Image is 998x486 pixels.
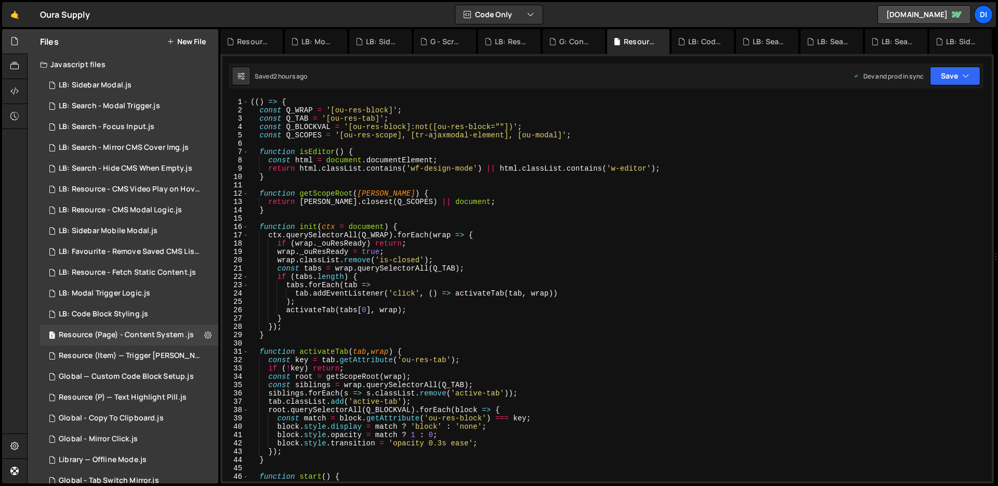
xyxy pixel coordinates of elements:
div: 29 [222,331,249,339]
div: 14937/44593.js [40,221,218,241]
div: 18 [222,239,249,248]
div: G: Conditional Element Visibility.js [559,36,593,47]
div: LB: Favourite - Remove Saved CMS List.js [59,247,202,257]
div: 1 [222,98,249,106]
div: 14937/45352.js [40,75,218,96]
div: 12 [222,189,249,198]
div: Resource (Item) — Load Dynamic Modal (AJAX).css [237,36,270,47]
a: [DOMAIN_NAME] [877,5,971,24]
div: 35 [222,381,249,389]
div: 14 [222,206,249,214]
div: 31 [222,348,249,356]
div: LB: Resource - CMS Video Play on Hover.js [59,185,202,194]
div: Resource (Page) - Content System .js [624,36,657,47]
div: 14937/38910.js [40,200,218,221]
div: 8 [222,156,249,164]
div: 24 [222,289,249,298]
div: 16 [222,223,249,231]
span: 1 [49,332,55,340]
div: 38 [222,406,249,414]
div: LB: Sidebar Modal.js [946,36,979,47]
div: 7 [222,148,249,156]
div: 14937/43515.js [40,346,222,366]
div: Dev and prod in sync [853,72,924,81]
div: 14937/44281.js [40,366,218,387]
div: LB: Resource - CMS Modal Logic.js [59,206,182,215]
div: 21 [222,264,249,273]
div: 22 [222,273,249,281]
div: LB: Search - Focus Input.js [59,122,154,132]
div: LB: Sidebar Mobile Modal.js [366,36,399,47]
div: 19 [222,248,249,256]
div: 15 [222,214,249,223]
div: 25 [222,298,249,306]
div: LB: Search - Hide CMS When Empty.js [59,164,192,173]
div: LB: Resource - Fetch Static Content.js [59,268,196,277]
div: LB: Code Block Styling.js [688,36,721,47]
div: 44 [222,456,249,464]
div: LB: Code Block Styling.js [59,310,148,319]
div: Global — Custom Code Block Setup.js [59,372,194,381]
div: LB: Modal Trigger Logic.js [59,289,150,298]
div: 10 [222,173,249,181]
div: 45 [222,464,249,472]
div: Saved [255,72,308,81]
div: Library — Offline Mode.js [59,455,147,465]
div: Resource (Item) — Trigger [PERSON_NAME] on Save.js [59,351,202,361]
div: 14937/38913.js [40,96,218,117]
div: LB: Sidebar Mobile Modal.js [59,226,157,236]
div: 14937/45672.js [40,241,222,262]
div: LB: Search - Modal Trigger.js [59,101,160,111]
div: 46 [222,472,249,481]
div: 30 [222,339,249,348]
div: 33 [222,364,249,373]
div: Global - Tab Switch Mirror.js [59,476,159,485]
button: New File [167,37,206,46]
div: 14937/45456.js [40,117,218,137]
div: 13 [222,198,249,206]
div: 23 [222,281,249,289]
div: Global - Mirror Click.js [59,434,138,444]
div: 14937/38901.js [40,179,222,200]
div: G - Scrollbar Toggle.js [430,36,464,47]
div: 11 [222,181,249,189]
div: 43 [222,447,249,456]
div: LB: Modal Trigger Logic.js [301,36,335,47]
div: 14937/46038.js [40,304,218,325]
div: LB: Search - Mirror CMS Cover Img.js [59,143,189,152]
div: 14937/44851.js [40,158,218,179]
div: 39 [222,414,249,423]
div: 36 [222,389,249,398]
div: 20 [222,256,249,264]
div: 2 hours ago [273,72,308,81]
div: LB: Search - Hide CMS When Empty.js [882,36,915,47]
div: Global - Copy To Clipboard.js [59,414,164,423]
div: 26 [222,306,249,314]
div: LB: Sidebar Modal.js [59,81,132,90]
div: 40 [222,423,249,431]
div: 9 [222,164,249,173]
div: 34 [222,373,249,381]
div: 17 [222,231,249,239]
button: Code Only [455,5,543,24]
div: Javascript files [28,54,218,75]
div: 32 [222,356,249,364]
div: 27 [222,314,249,323]
div: LB: Resource - CMS Video Play on Hover.js [495,36,528,47]
div: 4 [222,123,249,131]
div: 14937/46006.js [40,325,218,346]
a: Di [974,5,993,24]
div: Resource (Page) - Content System .js [59,330,194,340]
a: 🤙 [2,2,28,27]
div: LB: Search - Mirror CMS Cover Img.js [753,36,786,47]
div: Resource (P) — Text Highlight Pill.js [59,393,187,402]
div: 5 [222,131,249,139]
div: 14937/45864.js [40,262,218,283]
div: 2 [222,106,249,114]
div: LB: Search - Modal Trigger.js [817,36,850,47]
div: 14937/45544.js [40,283,218,304]
div: 14937/44586.js [40,450,218,470]
div: 6 [222,139,249,148]
div: 14937/44597.js [40,387,218,408]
